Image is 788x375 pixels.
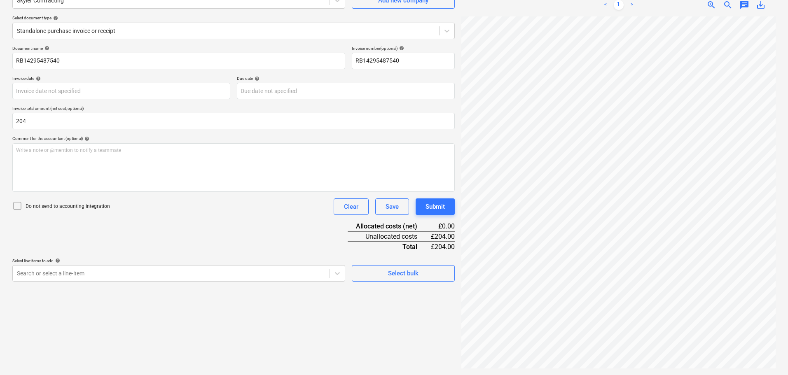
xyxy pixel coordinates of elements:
[43,46,49,51] span: help
[12,83,230,99] input: Invoice date not specified
[416,198,455,215] button: Submit
[352,265,455,282] button: Select bulk
[12,46,345,51] div: Document name
[352,53,455,69] input: Invoice number
[12,113,455,129] input: Invoice total amount (net cost, optional)
[430,242,455,252] div: £204.00
[344,201,358,212] div: Clear
[348,231,430,242] div: Unallocated costs
[26,203,110,210] p: Do not send to accounting integration
[12,53,345,69] input: Document name
[237,83,455,99] input: Due date not specified
[352,46,455,51] div: Invoice number (optional)
[83,136,89,141] span: help
[12,106,455,113] p: Invoice total amount (net cost, optional)
[388,268,419,279] div: Select bulk
[334,198,369,215] button: Clear
[398,46,404,51] span: help
[12,136,455,141] div: Comment for the accountant (optional)
[430,231,455,242] div: £204.00
[12,15,455,21] div: Select document type
[430,221,455,231] div: £0.00
[51,16,58,21] span: help
[54,258,60,263] span: help
[253,76,260,81] span: help
[348,221,430,231] div: Allocated costs (net)
[386,201,399,212] div: Save
[237,76,455,81] div: Due date
[34,76,41,81] span: help
[348,242,430,252] div: Total
[426,201,445,212] div: Submit
[12,76,230,81] div: Invoice date
[747,335,788,375] iframe: Chat Widget
[12,258,345,263] div: Select line-items to add
[375,198,409,215] button: Save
